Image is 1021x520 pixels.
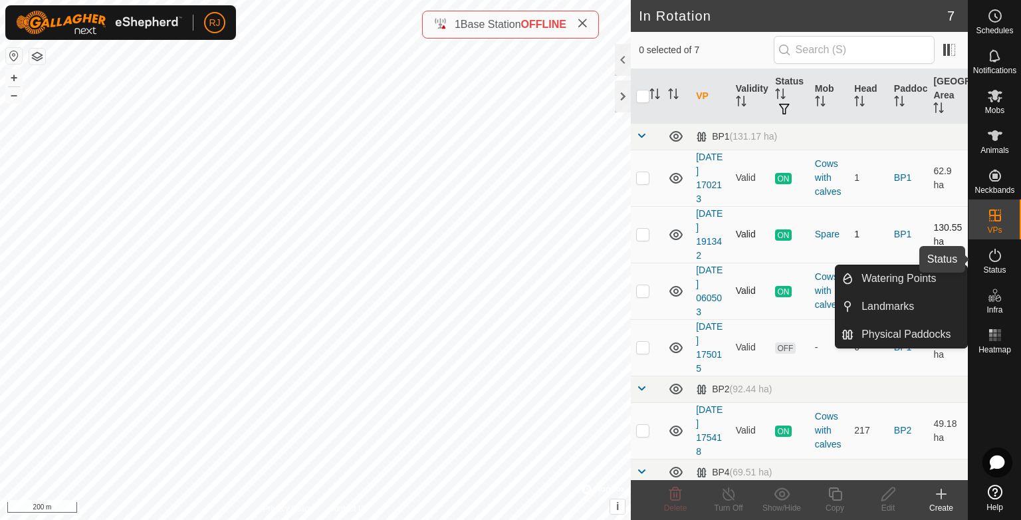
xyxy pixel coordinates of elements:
[894,172,911,183] a: BP1
[861,299,914,315] span: Landmarks
[731,263,770,319] td: Valid
[987,226,1002,234] span: VPs
[639,8,947,24] h2: In Rotation
[853,321,967,348] a: Physical Paddocks
[664,503,687,513] span: Delete
[849,69,889,124] th: Head
[702,502,755,514] div: Turn Off
[861,502,915,514] div: Edit
[928,263,968,319] td: 74.54 ha
[696,321,723,374] a: [DATE] 175015
[861,271,936,287] span: Watering Points
[696,152,723,204] a: [DATE] 170213
[973,66,1016,74] span: Notifications
[928,402,968,459] td: 49.18 ha
[980,146,1009,154] span: Animals
[978,346,1011,354] span: Heatmap
[209,16,220,30] span: RJ
[947,6,955,26] span: 7
[461,19,521,30] span: Base Station
[986,306,1002,314] span: Infra
[836,293,967,320] li: Landmarks
[815,270,844,312] div: Cows with calves
[815,98,826,108] p-sorticon: Activate to sort
[933,104,944,115] p-sorticon: Activate to sort
[668,90,679,101] p-sorticon: Activate to sort
[849,206,889,263] td: 1
[849,263,889,319] td: 216
[649,90,660,101] p-sorticon: Activate to sort
[889,69,929,124] th: Paddock
[928,69,968,124] th: [GEOGRAPHIC_DATA] Area
[815,227,844,241] div: Spare
[639,43,773,57] span: 0 selected of 7
[696,208,723,261] a: [DATE] 191342
[736,98,746,108] p-sorticon: Activate to sort
[836,265,967,292] li: Watering Points
[731,402,770,459] td: Valid
[861,326,951,342] span: Physical Paddocks
[894,98,905,108] p-sorticon: Activate to sort
[730,384,772,394] span: (92.44 ha)
[6,48,22,64] button: Reset Map
[849,402,889,459] td: 217
[696,384,772,395] div: BP2
[770,69,810,124] th: Status
[696,467,772,478] div: BP4
[755,502,808,514] div: Show/Hide
[691,69,731,124] th: VP
[774,36,935,64] input: Search (S)
[616,501,619,512] span: i
[915,502,968,514] div: Create
[610,499,625,514] button: i
[894,425,911,436] a: BP2
[731,319,770,376] td: Valid
[730,467,772,477] span: (69.51 ha)
[731,150,770,206] td: Valid
[928,150,968,206] td: 62.9 ha
[815,340,844,354] div: -
[854,98,865,108] p-sorticon: Activate to sort
[968,479,1021,517] a: Help
[696,404,723,457] a: [DATE] 175418
[808,502,861,514] div: Copy
[815,157,844,199] div: Cows with calves
[328,503,368,515] a: Contact Us
[521,19,566,30] span: OFFLINE
[731,206,770,263] td: Valid
[985,106,1004,114] span: Mobs
[775,426,791,437] span: ON
[853,293,967,320] a: Landmarks
[696,265,723,317] a: [DATE] 060503
[836,321,967,348] li: Physical Paddocks
[29,49,45,65] button: Map Layers
[731,69,770,124] th: Validity
[986,503,1003,511] span: Help
[815,410,844,452] div: Cows with calves
[983,266,1006,274] span: Status
[928,206,968,263] td: 130.55 ha
[730,131,778,142] span: (131.17 ha)
[775,342,795,354] span: OFF
[775,90,786,101] p-sorticon: Activate to sort
[853,265,967,292] a: Watering Points
[16,11,182,35] img: Gallagher Logo
[810,69,850,124] th: Mob
[775,229,791,241] span: ON
[775,286,791,297] span: ON
[455,19,461,30] span: 1
[976,27,1013,35] span: Schedules
[696,131,777,142] div: BP1
[6,70,22,86] button: +
[894,229,911,239] a: BP1
[775,173,791,184] span: ON
[974,186,1014,194] span: Neckbands
[6,87,22,103] button: –
[263,503,313,515] a: Privacy Policy
[849,150,889,206] td: 1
